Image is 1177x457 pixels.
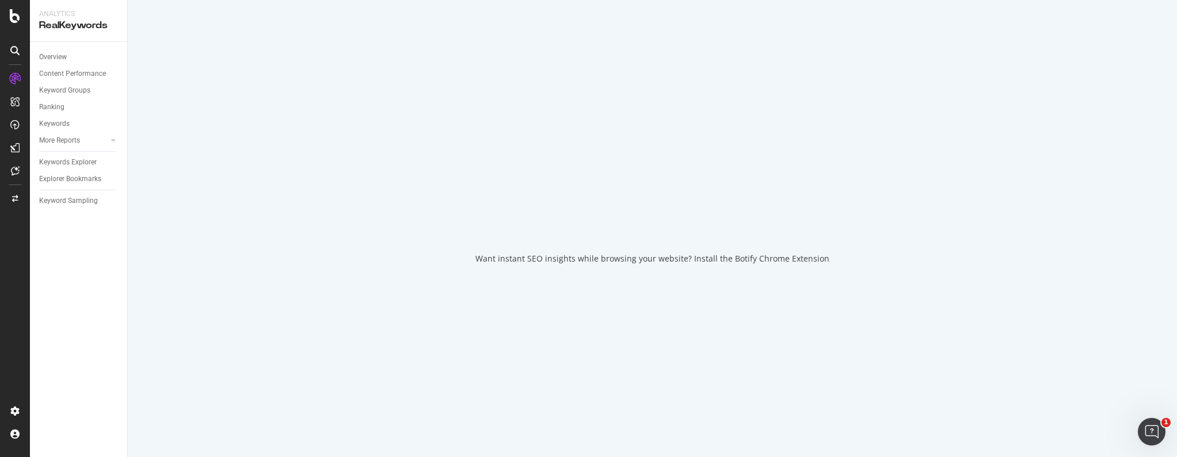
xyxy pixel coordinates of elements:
div: Overview [39,51,67,63]
iframe: Intercom live chat [1138,418,1165,446]
a: Content Performance [39,68,119,80]
div: RealKeywords [39,19,118,32]
div: Ranking [39,101,64,113]
div: Explorer Bookmarks [39,173,101,185]
a: Keywords Explorer [39,156,119,168]
div: Keywords [39,118,70,130]
a: Keywords [39,118,119,130]
div: Want instant SEO insights while browsing your website? Install the Botify Chrome Extension [475,253,829,264]
a: Explorer Bookmarks [39,173,119,185]
a: More Reports [39,135,108,147]
a: Keyword Groups [39,85,119,97]
div: Keyword Sampling [39,195,98,207]
span: 1 [1161,418,1171,427]
a: Keyword Sampling [39,195,119,207]
a: Ranking [39,101,119,113]
div: Keywords Explorer [39,156,97,168]
div: Analytics [39,9,118,19]
div: Keyword Groups [39,85,90,97]
a: Overview [39,51,119,63]
div: animation [611,193,694,235]
div: Content Performance [39,68,106,80]
div: More Reports [39,135,80,147]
